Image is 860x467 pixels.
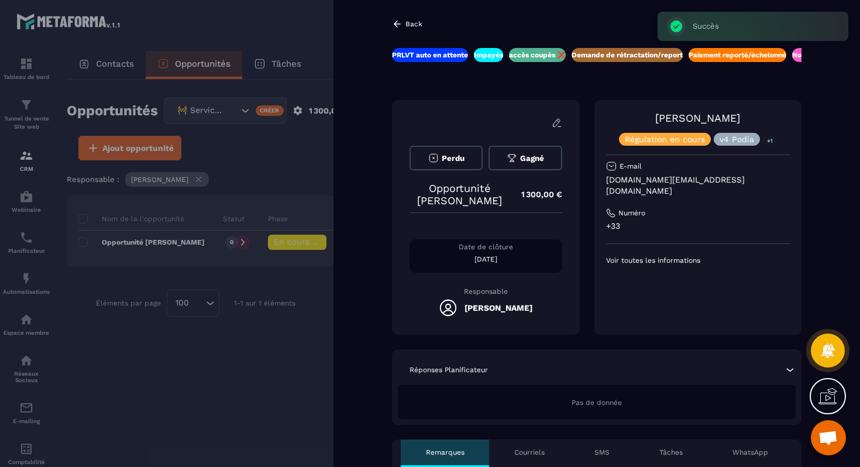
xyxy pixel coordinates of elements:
span: Perdu [442,154,465,163]
button: Gagné [489,146,562,170]
p: +1 [763,135,777,147]
button: Perdu [410,146,483,170]
a: [PERSON_NAME] [655,112,740,124]
div: Ouvrir le chat [811,420,846,455]
p: Demande de rétractation/report [572,50,683,60]
p: v4 Podia [720,135,754,143]
p: Back [405,20,422,28]
p: Numéro [618,208,645,218]
p: PRLVT auto en attente [392,50,468,60]
p: Réponses Planificateur [410,365,488,375]
p: Opportunité [PERSON_NAME] [410,182,510,207]
p: Tâches [659,448,683,457]
p: +33 [606,221,790,232]
p: [DOMAIN_NAME][EMAIL_ADDRESS][DOMAIN_NAME] [606,174,790,197]
p: Date de clôture [410,242,562,252]
p: Nouveaux [792,50,826,60]
p: Régulation en cours [625,135,705,143]
span: Gagné [520,154,544,163]
p: SMS [594,448,610,457]
h5: [PERSON_NAME] [465,303,532,313]
p: Impayés [474,50,503,60]
p: [DATE] [410,255,562,264]
p: Paiement reporté/échelonné [689,50,786,60]
p: Courriels [514,448,545,457]
p: Voir toutes les informations [606,256,790,265]
p: Remarques [426,448,465,457]
p: WhatsApp [732,448,768,457]
p: E-mail [620,162,642,171]
span: Pas de donnée [572,399,622,407]
p: 1 300,00 € [510,183,562,206]
p: Responsable [410,287,562,296]
p: accès coupés ❌ [509,50,566,60]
